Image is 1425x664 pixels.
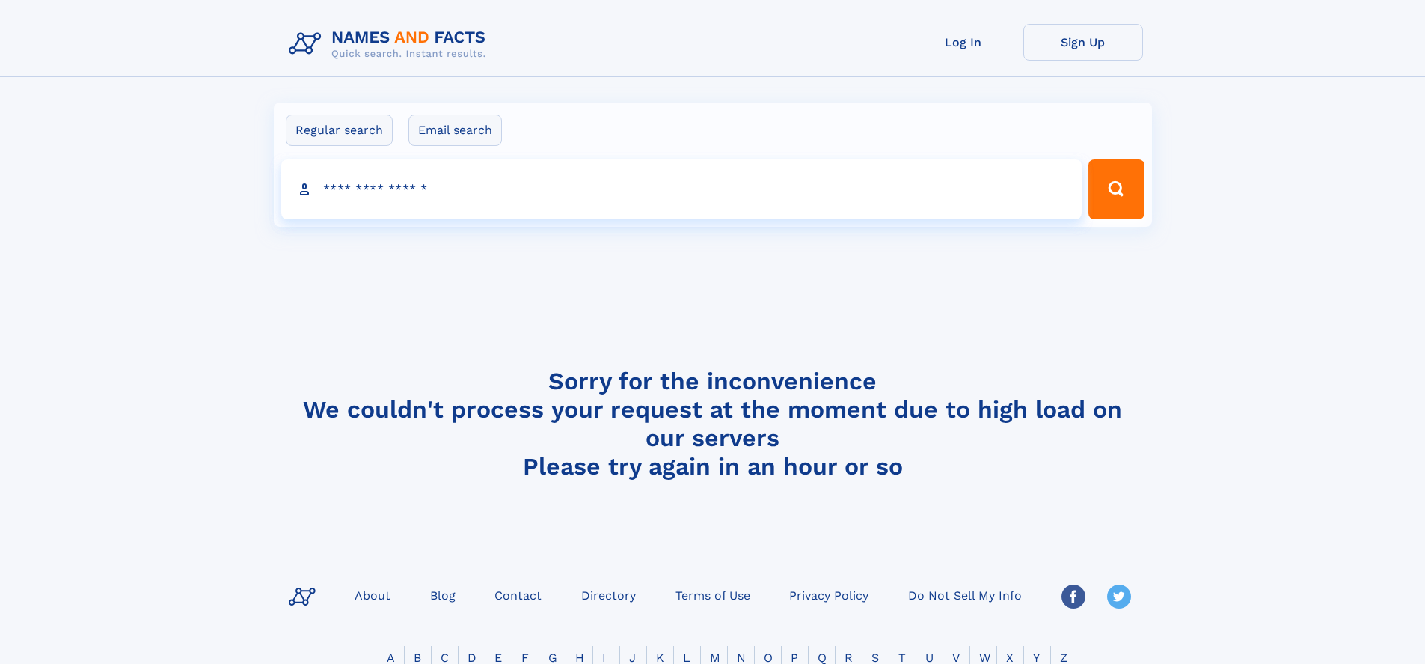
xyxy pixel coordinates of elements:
input: search input [281,159,1082,219]
img: Logo Names and Facts [283,24,498,64]
a: Terms of Use [669,584,756,606]
button: Search Button [1088,159,1144,219]
h4: Sorry for the inconvenience We couldn't process your request at the moment due to high load on ou... [283,367,1143,481]
a: Directory [575,584,642,606]
a: Sign Up [1023,24,1143,61]
a: Do Not Sell My Info [902,584,1028,606]
label: Email search [408,115,502,146]
a: About [349,584,396,606]
a: Contact [488,584,548,606]
img: Facebook [1061,585,1085,609]
a: Log In [904,24,1023,61]
label: Regular search [286,115,393,146]
a: Blog [424,584,462,606]
a: Privacy Policy [783,584,874,606]
img: Twitter [1107,585,1131,609]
